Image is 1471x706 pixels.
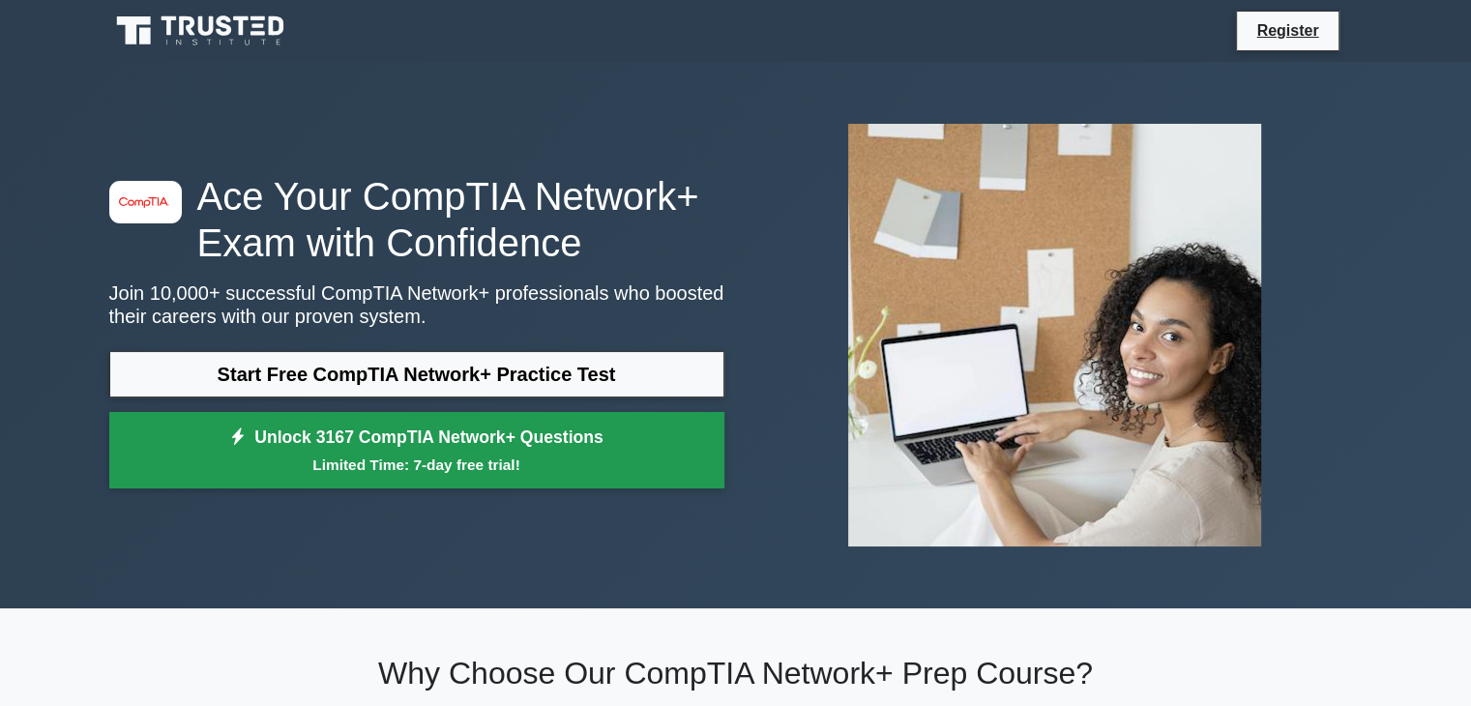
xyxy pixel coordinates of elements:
a: Unlock 3167 CompTIA Network+ QuestionsLimited Time: 7-day free trial! [109,412,724,489]
a: Start Free CompTIA Network+ Practice Test [109,351,724,397]
h2: Why Choose Our CompTIA Network+ Prep Course? [109,655,1363,691]
small: Limited Time: 7-day free trial! [133,454,700,476]
h1: Ace Your CompTIA Network+ Exam with Confidence [109,173,724,266]
a: Register [1245,18,1330,43]
p: Join 10,000+ successful CompTIA Network+ professionals who boosted their careers with our proven ... [109,281,724,328]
